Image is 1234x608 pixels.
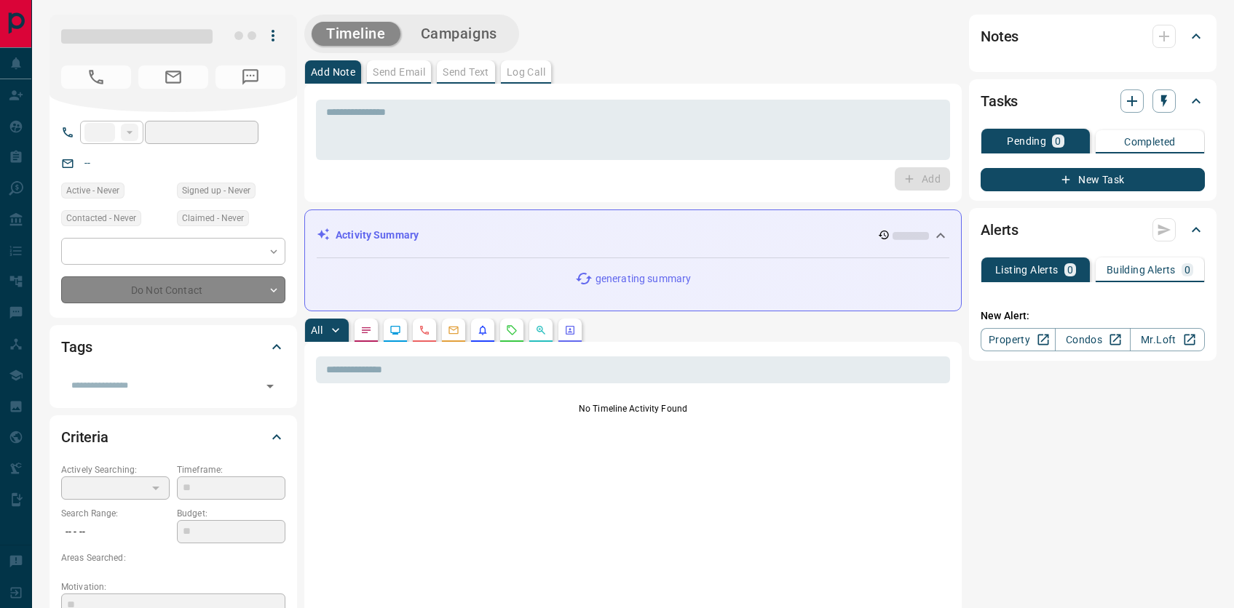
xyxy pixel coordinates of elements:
p: generating summary [596,271,691,287]
span: No Number [215,65,285,89]
svg: Notes [360,324,372,336]
a: Condos [1055,328,1130,351]
h2: Tasks [981,89,1018,113]
span: Claimed - Never [182,211,244,225]
span: No Number [61,65,131,89]
div: Criteria [61,420,285,455]
a: -- [84,157,90,169]
a: Property [981,328,1056,351]
svg: Lead Browsing Activity [389,324,401,336]
span: Signed up - Never [182,183,250,198]
h2: Alerts [981,218,1019,241]
svg: Opportunities [535,324,547,336]
div: Do Not Contact [61,276,285,303]
p: Actively Searching: [61,463,170,476]
p: -- - -- [61,520,170,544]
p: Budget: [177,507,285,520]
p: Timeframe: [177,463,285,476]
div: Activity Summary [317,222,949,249]
p: Pending [1007,136,1046,146]
div: Tasks [981,84,1205,119]
span: Contacted - Never [66,211,136,225]
button: Open [260,376,280,396]
div: Notes [981,19,1205,54]
button: Timeline [312,22,400,46]
div: Alerts [981,212,1205,247]
p: New Alert: [981,308,1205,324]
svg: Emails [448,324,459,336]
svg: Listing Alerts [477,324,489,336]
button: Campaigns [406,22,512,46]
h2: Criteria [61,425,108,449]
h2: Notes [981,25,1019,48]
p: Add Note [311,67,355,77]
p: Completed [1124,137,1176,147]
svg: Calls [419,324,430,336]
p: Activity Summary [336,228,419,243]
p: No Timeline Activity Found [316,402,950,415]
p: Areas Searched: [61,551,285,564]
p: Motivation: [61,580,285,593]
p: 0 [1055,136,1061,146]
div: Tags [61,329,285,364]
p: 0 [1067,265,1073,275]
span: No Email [138,65,208,89]
p: Search Range: [61,507,170,520]
p: All [311,325,323,335]
svg: Agent Actions [564,324,576,336]
button: New Task [981,168,1205,191]
span: Active - Never [66,183,119,198]
p: 0 [1184,265,1190,275]
svg: Requests [506,324,518,336]
p: Listing Alerts [995,265,1059,275]
p: Building Alerts [1107,265,1176,275]
h2: Tags [61,335,92,359]
a: Mr.Loft [1130,328,1205,351]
